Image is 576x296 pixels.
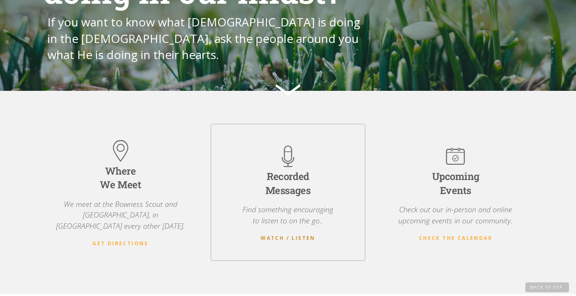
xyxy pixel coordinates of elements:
div: Where We Meet [100,164,141,192]
a: Watch / Listen [261,234,315,242]
strong: Watch / Listen [261,234,315,242]
div: Recorded Messages [266,170,310,197]
p: Check out our in-person and online upcoming events in our community. [389,204,522,226]
strong: Check the Calendar [419,234,492,242]
p: If you want to know what [DEMOGRAPHIC_DATA] is doing in the [DEMOGRAPHIC_DATA], ask the people ar... [47,14,366,63]
div: Upcoming Events [432,170,479,197]
p: Find something encouraging to listen to on the go.. [242,204,333,226]
a: Check the Calendar [419,234,492,242]
a: Back to Top [525,282,569,292]
p: We meet at the Bowness Scout and [GEOGRAPHIC_DATA], in [GEOGRAPHIC_DATA] every other [DATE]. [54,199,187,231]
a: Get Directions [92,240,148,247]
